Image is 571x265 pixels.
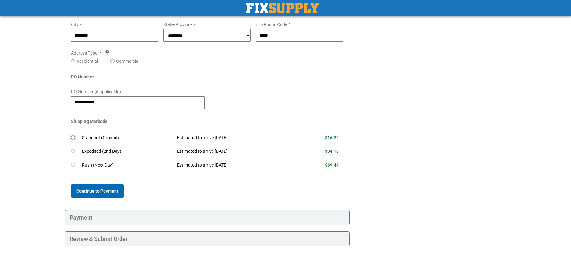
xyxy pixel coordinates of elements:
[172,131,296,145] td: Estimated to arrive [DATE]
[163,22,192,27] span: State/Province
[325,135,339,140] span: $16.22
[325,162,339,167] span: $69.44
[325,149,339,154] span: $34.10
[172,145,296,158] td: Estimated to arrive [DATE]
[82,131,172,145] td: Standard (Ground)
[256,22,287,27] span: Zip/Postal Code
[82,145,172,158] td: Expedited (2nd Day)
[71,50,97,56] span: Address Type
[76,188,118,193] span: Continue to Payment
[71,89,121,94] span: PO Number (if applicable)
[65,210,350,225] div: Payment
[71,22,78,27] span: City
[172,158,296,172] td: Estimated to arrive [DATE]
[82,158,172,172] td: Rush (Next Day)
[246,3,319,13] a: store logo
[246,3,319,13] img: Fix Industrial Supply
[116,58,139,64] label: Commercial
[77,58,98,64] label: Residential
[71,74,344,83] div: PO Number
[71,184,124,198] button: Continue to Payment
[65,231,350,246] div: Review & Submit Order
[71,118,344,128] div: Shipping Methods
